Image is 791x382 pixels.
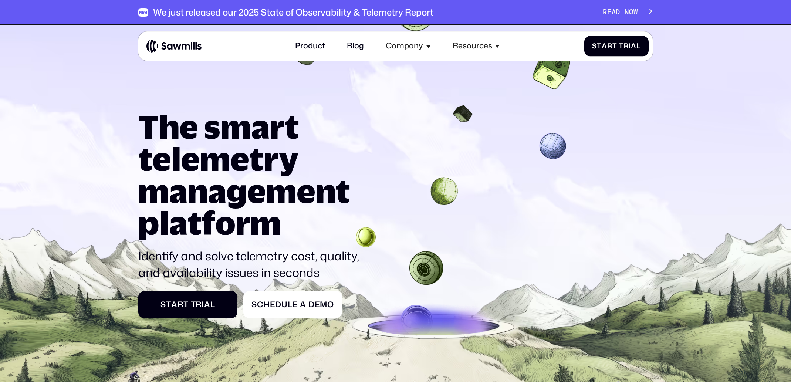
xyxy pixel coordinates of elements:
span: e [293,300,298,310]
a: StartTrial [138,291,237,318]
span: N [625,8,629,16]
span: l [210,300,215,310]
a: ScheduleaDemo [243,291,342,318]
span: r [178,300,183,310]
p: Identify and solve telemetry cost, quality, and availability issues in seconds [138,248,368,281]
span: T [619,42,623,50]
span: l [636,42,641,50]
span: m [320,300,327,310]
h1: The smart telemetry management platform [138,111,368,239]
span: W [633,8,638,16]
span: u [281,300,288,310]
span: r [196,300,202,310]
div: We just released our 2025 State of Observability & Telemetry Report [153,7,433,18]
span: O [629,8,633,16]
span: c [257,300,263,310]
span: a [171,300,178,310]
span: e [270,300,275,310]
a: Blog [341,36,370,57]
span: a [602,42,607,50]
span: i [629,42,631,50]
div: Resources [453,41,492,51]
span: D [616,8,620,16]
span: e [315,300,320,310]
span: r [623,42,629,50]
span: A [612,8,616,16]
span: R [603,8,607,16]
span: l [288,300,293,310]
span: a [631,42,636,50]
span: d [275,300,281,310]
span: t [612,42,617,50]
span: r [607,42,612,50]
a: READNOW [603,8,653,16]
span: a [204,300,210,310]
span: S [592,42,597,50]
span: T [191,300,196,310]
span: S [251,300,257,310]
div: Company [386,41,423,51]
span: a [300,300,306,310]
span: h [263,300,270,310]
span: t [183,300,189,310]
span: t [597,42,602,50]
span: t [166,300,171,310]
span: i [202,300,204,310]
span: E [607,8,612,16]
span: S [160,300,166,310]
span: o [327,300,334,310]
div: Company [380,36,437,57]
div: Resources [447,36,506,57]
a: Product [289,36,331,57]
a: StartTrial [584,36,649,56]
span: D [308,300,315,310]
